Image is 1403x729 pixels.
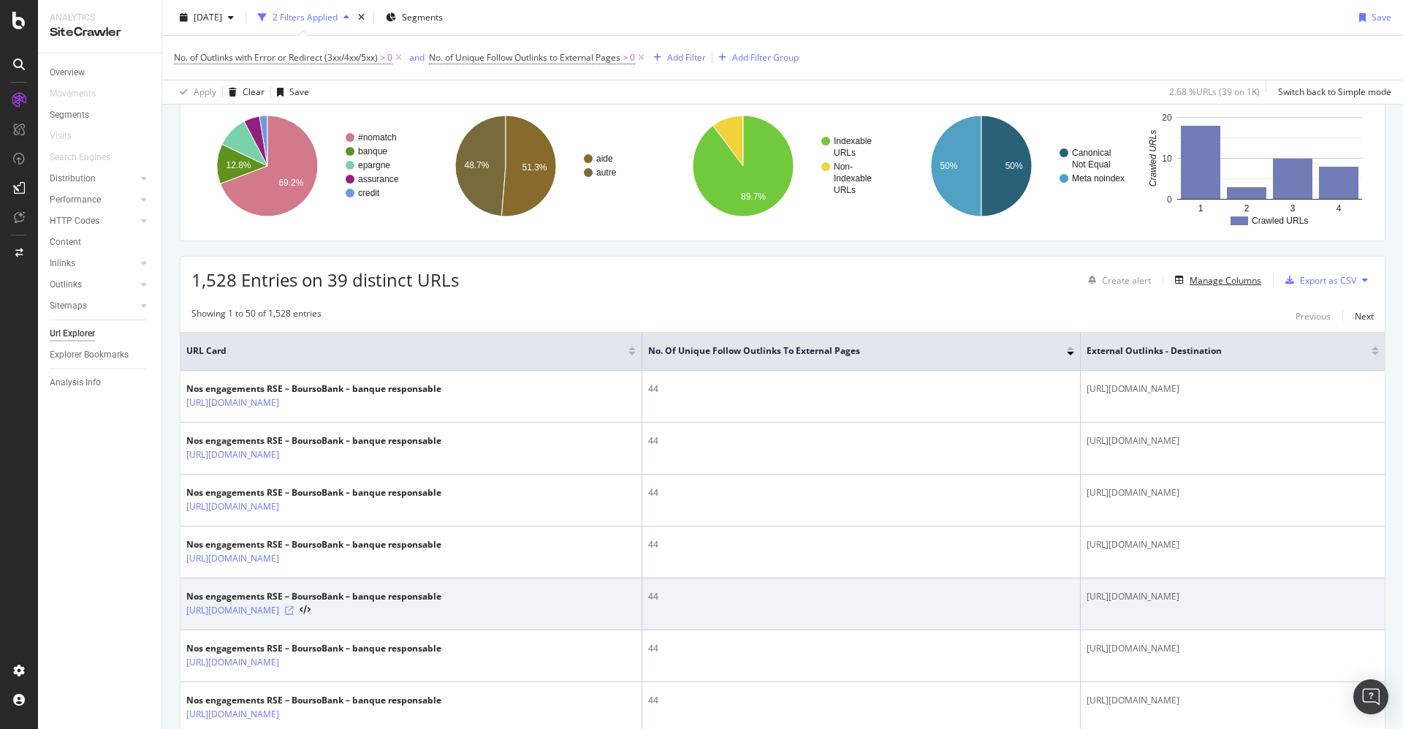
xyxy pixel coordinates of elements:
text: 50% [1005,161,1022,171]
text: Crawled URLs [1148,130,1158,186]
a: Overview [50,65,151,80]
text: 12.8% [227,160,251,170]
div: 44 [648,642,1073,655]
div: Content [50,235,81,250]
svg: A chart. [667,102,898,230]
svg: A chart. [430,102,661,230]
div: and [409,51,425,64]
button: Manage Columns [1169,271,1261,289]
span: URL Card [186,344,625,358]
div: Nos engagements RSE – BoursoBank – banque responsable [186,590,441,603]
div: Analysis Info [50,375,101,390]
a: [URL][DOMAIN_NAME] [186,447,279,462]
a: Explorer Bookmarks [50,347,151,363]
div: Segments [50,107,89,123]
div: Clear [243,86,265,98]
a: Visit Online Page [285,606,294,615]
div: Switch back to Simple mode [1278,86,1391,98]
a: Outlinks [50,277,137,292]
text: 20 [1163,113,1173,123]
div: [URL][DOMAIN_NAME] [1087,694,1379,707]
span: Segments [402,11,443,23]
div: Open Intercom Messenger [1353,679,1388,714]
text: 3 [1290,203,1296,214]
a: Performance [50,192,137,208]
a: Distribution [50,171,137,186]
button: Previous [1296,307,1331,325]
div: Visits [50,129,72,144]
div: 44 [648,538,1073,551]
a: Search Engines [50,150,125,165]
div: 44 [648,486,1073,499]
div: 2.68 % URLs ( 39 on 1K ) [1169,86,1260,98]
div: 44 [648,694,1073,707]
div: Next [1355,310,1374,322]
div: Explorer Bookmarks [50,347,129,363]
span: 2025 Sep. 9th [194,11,222,23]
text: assurance [358,174,399,184]
div: Manage Columns [1190,274,1261,287]
span: 1,528 Entries on 39 distinct URLs [191,268,459,292]
a: [URL][DOMAIN_NAME] [186,396,279,410]
a: [URL][DOMAIN_NAME] [186,655,279,670]
text: autre [596,167,617,178]
div: [URL][DOMAIN_NAME] [1087,486,1379,499]
span: > [380,51,385,64]
a: Inlinks [50,256,137,271]
button: Segments [380,6,449,29]
button: [DATE] [174,6,240,29]
div: Overview [50,65,85,80]
div: Nos engagements RSE – BoursoBank – banque responsable [186,694,441,707]
div: Add Filter Group [732,51,799,64]
div: SiteCrawler [50,24,150,41]
div: Nos engagements RSE – BoursoBank – banque responsable [186,538,441,551]
span: > [623,51,628,64]
a: [URL][DOMAIN_NAME] [186,603,279,618]
div: Analytics [50,12,150,24]
button: Apply [174,80,216,104]
div: Performance [50,192,101,208]
a: Visits [50,129,86,144]
button: Save [1353,6,1391,29]
a: Movements [50,86,110,102]
text: URLs [834,185,856,195]
button: Add Filter [647,49,706,67]
text: 69.2% [278,178,303,188]
div: 44 [648,434,1073,447]
div: [URL][DOMAIN_NAME] [1087,538,1379,551]
text: 0 [1167,194,1172,205]
svg: A chart. [905,102,1136,230]
div: Sitemaps [50,298,87,314]
div: HTTP Codes [50,214,99,229]
text: 50% [940,161,957,171]
div: A chart. [1143,102,1374,230]
text: 10 [1163,154,1173,164]
button: View HTML Source [300,605,311,616]
div: Outlinks [50,277,82,292]
div: [URL][DOMAIN_NAME] [1087,590,1379,603]
a: Analysis Info [50,375,151,390]
button: Export as CSV [1280,268,1356,292]
div: Create alert [1102,274,1151,287]
a: [URL][DOMAIN_NAME] [186,499,279,514]
div: [URL][DOMAIN_NAME] [1087,642,1379,655]
button: 2 Filters Applied [252,6,355,29]
text: 4 [1337,203,1342,214]
span: 0 [630,48,635,68]
span: No. of Unique Follow Outlinks to External Pages [429,51,620,64]
div: Save [1372,11,1391,23]
text: credit [358,188,380,198]
div: 44 [648,590,1073,603]
div: Save [289,86,309,98]
div: Inlinks [50,256,75,271]
text: 1 [1198,203,1204,214]
span: 0 [387,48,392,68]
div: Showing 1 to 50 of 1,528 entries [191,307,322,325]
div: Export as CSV [1300,274,1356,287]
div: Nos engagements RSE – BoursoBank – banque responsable [186,642,441,655]
text: epargne [358,160,390,170]
div: 44 [648,382,1073,396]
text: 89.7% [741,192,766,202]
